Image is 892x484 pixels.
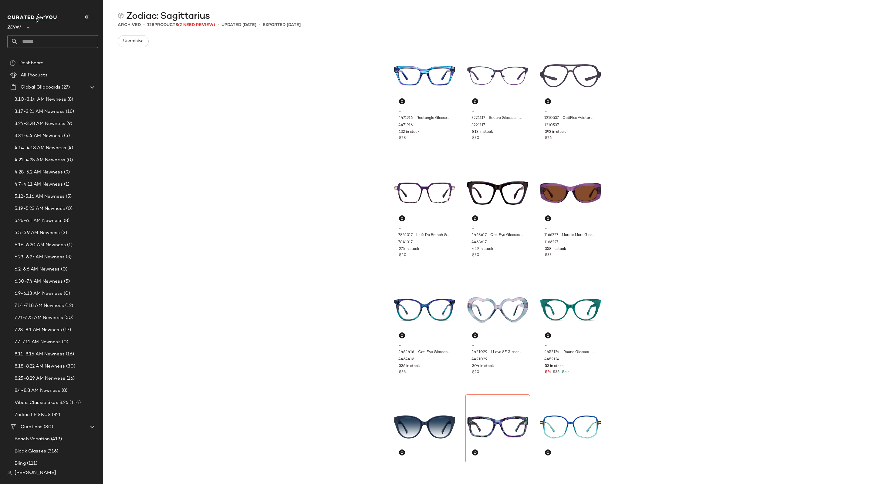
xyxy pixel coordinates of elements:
span: (0) [61,339,68,346]
span: 1166227 [544,240,558,245]
span: 1210537 - OptiFlex Aviator Glasses - Purple - Plastic [544,116,596,121]
span: - [472,109,523,114]
img: cfy_white_logo.C9jOOHJF.svg [7,14,59,22]
img: svg%3e [473,99,477,103]
img: 4421029-eyeglasses-front-view.jpg [467,279,528,341]
span: 7841317 [398,240,413,245]
img: svg%3e [10,60,16,66]
span: (111) [26,460,38,467]
span: 8.4-8.8 AM Newness [15,387,60,394]
p: updated [DATE] [221,22,256,28]
span: 4464416 [398,357,414,362]
span: (16) [65,375,75,382]
span: 3221117 - Square Glasses - Violet - Stainless Steel [471,116,523,121]
span: 4464416 - Cat-Eye Glasses - Blue - Acetate [398,350,450,355]
span: 8.18-8.22 AM Newness [15,363,65,370]
img: svg%3e [118,13,124,19]
span: (12) [64,302,73,309]
span: $36 [399,370,406,375]
span: Vibes: Classic Skus 8.26 [15,399,68,406]
span: 393 in stock [545,129,566,135]
span: Black Glasses [15,448,46,455]
span: (82) [51,412,60,418]
span: 6.23-6.27 AM Newness [15,254,65,261]
img: svg%3e [546,217,550,220]
span: 813 in stock [472,129,493,135]
span: (5) [63,278,70,285]
span: 6.2-6.6 AM Newness [15,266,60,273]
span: Sale [561,370,569,374]
span: - [472,460,523,466]
span: - [545,109,596,114]
span: (9) [63,169,70,176]
span: 8.11-8.15 AM Newness [15,351,65,358]
span: 7.28-8.1 AM Newness [15,327,62,334]
span: - [545,343,596,348]
span: 5.5-5.9 AM Newness [15,230,60,237]
img: 4452124-eyeglasses-front-view.jpg [540,279,601,341]
span: $40 [399,253,407,258]
span: (1) [63,181,69,188]
span: (0) [63,290,70,297]
span: 336 in stock [399,364,420,369]
span: Zodiac: Sagittarius [126,10,210,22]
span: (80) [42,424,53,431]
span: $26 [545,136,552,141]
span: - [472,343,523,348]
span: (2 Need Review) [178,23,215,27]
span: • [218,21,219,29]
span: 3.24-3.28 AM Newness [15,120,65,127]
span: 7.7-7.11 AM Newness [15,339,61,346]
span: - [399,343,450,348]
p: Exported [DATE] [263,22,301,28]
span: 4.14-4.18 AM Newness [15,145,66,152]
img: 118416-sunglasses-front-view.jpg [394,396,455,458]
span: (3) [65,254,72,261]
span: (3) [60,230,67,237]
img: svg%3e [400,217,404,220]
img: svg%3e [546,334,550,337]
span: 3221117 [471,123,485,128]
span: Bling [15,460,26,467]
span: Zenni [7,21,21,32]
span: • [143,21,145,29]
img: 4413839-eyeglasses-front-view.jpg [467,396,528,458]
span: 5.12-5.16 AM Newness [15,193,65,200]
span: (8) [60,387,67,394]
span: 4468617 [471,240,487,245]
span: 5.19-5.23 AM Newness [15,205,65,212]
span: - [472,226,523,231]
span: 8.25-8.29 AM Nenwess [15,375,65,382]
span: [PERSON_NAME] [15,469,56,477]
img: svg%3e [546,99,550,103]
span: (9) [65,120,72,127]
img: svg%3e [7,471,12,476]
span: • [259,21,260,29]
span: (419) [50,436,62,443]
span: 6.16-6.20 AM Newness [15,242,66,249]
span: 4471916 - Rectangle Glasses - Blue - Acetate [398,116,450,121]
span: (50) [63,314,74,321]
span: 4421029 [471,357,487,362]
img: svg%3e [400,451,404,454]
span: 4452124 - Round Glasses - Teal - Acetate [544,350,596,355]
span: 4452124 [544,357,559,362]
span: 4471916 [398,123,413,128]
span: 6.9-6.13 AM Newness [15,290,63,297]
span: (0) [65,205,73,212]
span: 1210537 [544,123,559,128]
span: 1166227 - More is More Glasses - Purple - Plastic [544,233,596,238]
span: 4.7-4.11 AM Newness [15,181,63,188]
span: (5) [65,193,72,200]
span: - [399,226,450,231]
span: 459 in stock [472,247,493,252]
span: Dashboard [19,60,43,67]
span: 358 in stock [545,247,566,252]
img: svg%3e [400,99,404,103]
span: $28 [399,136,406,141]
span: 7.14-7.18 AM Newness [15,302,64,309]
img: svg%3e [546,451,550,454]
span: (8) [63,217,69,224]
span: Beach Vacation [15,436,50,443]
img: 7841317-eyeglasses-front-view.jpg [394,162,455,224]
